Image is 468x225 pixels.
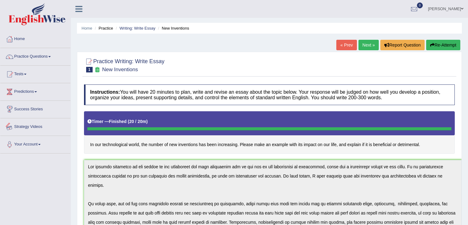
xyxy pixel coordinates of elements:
li: New Inventions [157,25,189,31]
li: Practice [93,25,113,31]
small: New Inventions [102,67,138,72]
b: ( [128,119,129,124]
h2: Practice Writing: Write Essay [84,57,164,72]
a: Next » [358,40,379,50]
span: 1 [86,67,93,72]
a: Your Account [0,136,70,151]
h5: Timer — [87,119,148,124]
a: « Prev [336,40,357,50]
button: Re-Attempt [426,40,460,50]
a: Predictions [0,83,70,99]
b: Finished [109,119,127,124]
a: Home [0,31,70,46]
a: Home [82,26,92,31]
button: Report Question [380,40,425,50]
a: Tests [0,66,70,81]
a: Strategy Videos [0,118,70,134]
small: Exam occurring question [94,67,101,73]
b: ) [146,119,148,124]
h4: You will have 20 minutes to plan, write and revise an essay about the topic below. Your response ... [84,84,455,105]
span: 0 [417,2,423,8]
a: Writing: Write Essay [119,26,155,31]
a: Success Stories [0,101,70,116]
b: Instructions: [90,89,120,95]
b: 20 / 20m [129,119,146,124]
a: Practice Questions [0,48,70,63]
